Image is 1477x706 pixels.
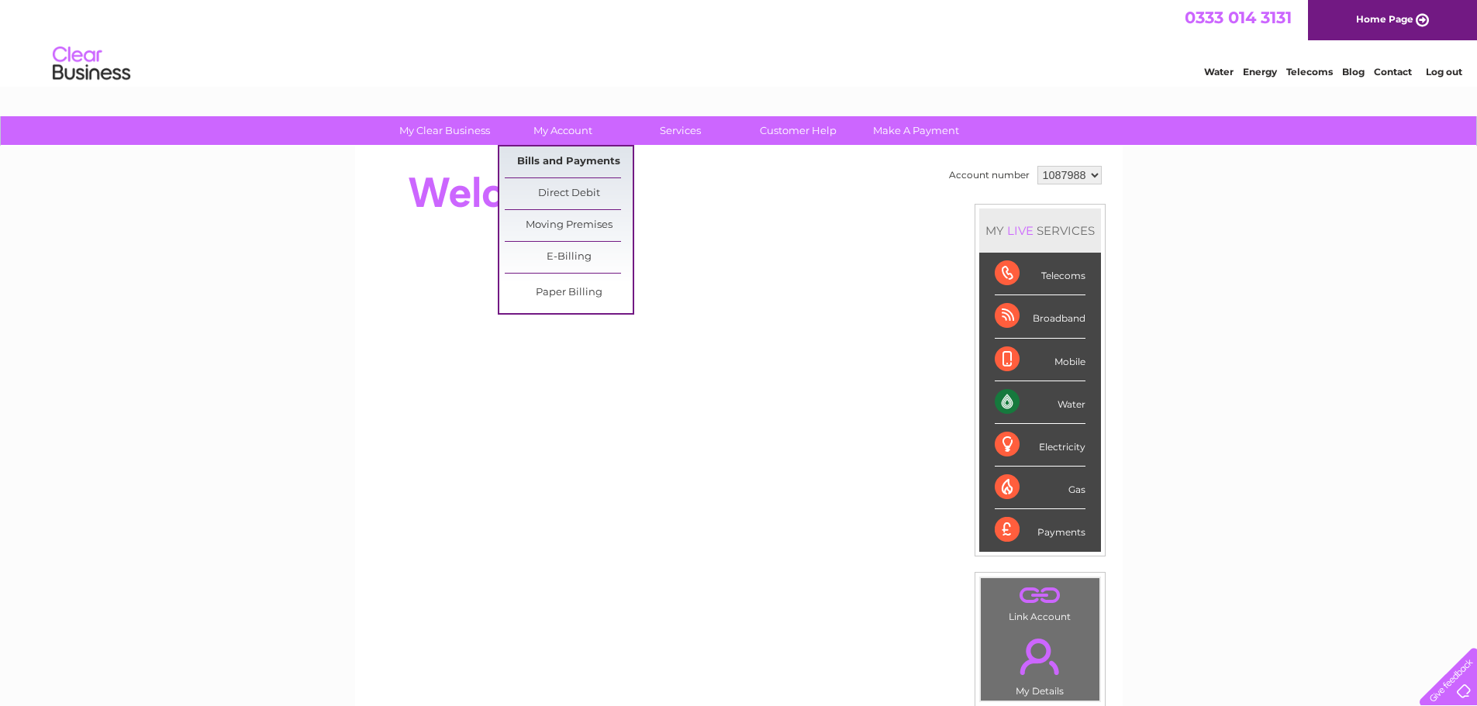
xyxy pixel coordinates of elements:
[995,424,1085,467] div: Electricity
[505,242,633,273] a: E-Billing
[995,295,1085,338] div: Broadband
[995,339,1085,381] div: Mobile
[1204,66,1234,77] a: Water
[1004,223,1037,238] div: LIVE
[505,210,633,241] a: Moving Premises
[499,116,626,145] a: My Account
[852,116,980,145] a: Make A Payment
[980,577,1100,626] td: Link Account
[1286,66,1333,77] a: Telecoms
[980,625,1100,701] td: My Details
[52,40,131,88] img: logo.png
[995,467,1085,509] div: Gas
[979,208,1101,253] div: MY SERVICES
[381,116,509,145] a: My Clear Business
[734,116,862,145] a: Customer Help
[995,509,1085,551] div: Payments
[995,253,1085,295] div: Telecoms
[995,381,1085,424] div: Water
[945,162,1034,188] td: Account number
[1243,66,1277,77] a: Energy
[985,629,1096,684] a: .
[373,9,1106,75] div: Clear Business is a trading name of Verastar Limited (registered in [GEOGRAPHIC_DATA] No. 3667643...
[505,146,633,177] a: Bills and Payments
[505,178,633,209] a: Direct Debit
[505,277,633,308] a: Paper Billing
[1185,8,1292,27] a: 0333 014 3131
[1426,66,1462,77] a: Log out
[1342,66,1365,77] a: Blog
[1374,66,1412,77] a: Contact
[985,582,1096,609] a: .
[616,116,744,145] a: Services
